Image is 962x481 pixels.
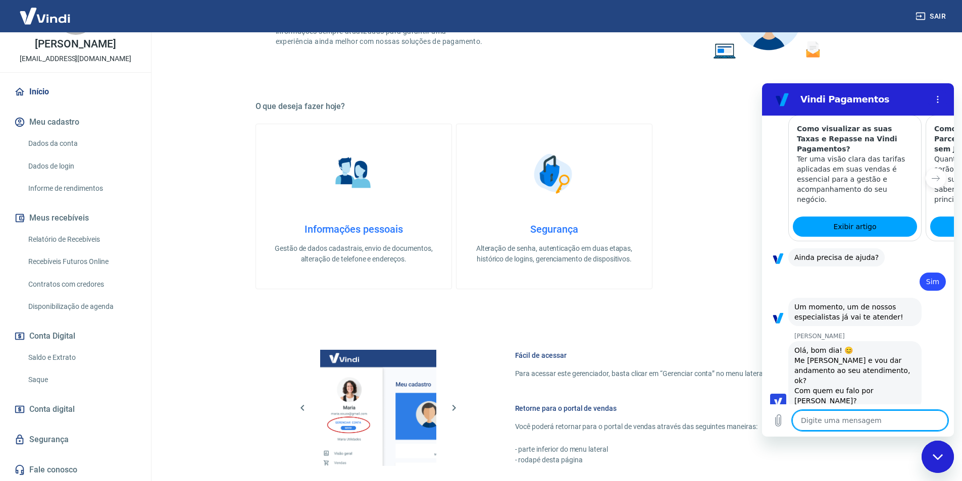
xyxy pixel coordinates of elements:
p: Você poderá retornar para o portal de vendas através das seguintes maneiras: [515,421,829,432]
iframe: Botão para abrir a janela de mensagens, conversa em andamento [922,441,954,473]
a: Segurança [12,429,139,451]
iframe: Janela de mensagens [762,83,954,437]
a: Contratos com credores [24,274,139,295]
a: Informações pessoaisInformações pessoaisGestão de dados cadastrais, envio de documentos, alteraçã... [256,124,452,289]
a: Relatório de Recebíveis [24,229,139,250]
span: Conta digital [29,402,75,416]
a: Disponibilização de agenda [24,296,139,317]
p: Gestão de dados cadastrais, envio de documentos, alteração de telefone e endereços. [272,243,435,264]
div: Olá, bom dia! 😊️ Me [PERSON_NAME] e vou dar andamento ao seu atendimento, ok? Com quem eu falo po... [32,262,154,323]
button: Meu cadastro [12,111,139,133]
p: [PERSON_NAME] [32,249,192,257]
p: Quanto mais benefícios, maiores serão as conversões de venda em sua loja, não é mesmo! Sabemos qu... [172,71,288,121]
button: Sair [914,7,950,26]
p: [PERSON_NAME] [35,39,116,49]
p: - parte inferior do menu lateral [515,444,829,455]
a: Recebíveis Futuros Online [24,251,139,272]
a: Conta digital [12,398,139,420]
h6: Retorne para o portal de vendas [515,403,829,413]
a: Início [12,81,139,103]
img: Segurança [529,148,579,199]
a: Saldo e Extrato [24,347,139,368]
a: Fale conosco [12,459,139,481]
img: Imagem da dashboard mostrando o botão de gerenciar conta na sidebar no lado esquerdo [320,350,436,466]
h6: Fácil de acessar [515,350,829,360]
p: [EMAIL_ADDRESS][DOMAIN_NAME] [20,54,131,64]
p: Para acessar este gerenciador, basta clicar em “Gerenciar conta” no menu lateral do portal de ven... [515,368,829,379]
a: SegurançaSegurançaAlteração de senha, autenticação em duas etapas, histórico de logins, gerenciam... [456,124,652,289]
a: Informe de rendimentos [24,178,139,199]
span: Sim [164,193,178,203]
h5: O que deseja fazer hoje? [256,101,853,112]
span: Um momento, um de nossos especialistas já vai te atender! [32,219,154,239]
a: Exibir artigo: 'Como Configurar Parcelamento com Juros e sem Juros?' [168,133,292,153]
img: Vindi [12,1,78,31]
p: - rodapé desta página [515,455,829,465]
h3: Como Configurar Parcelamento com Juros e sem Juros? [172,40,288,71]
a: Saque [24,369,139,390]
span: Ainda precisa de ajuda? [32,169,117,179]
button: Conta Digital [12,325,139,347]
p: Alteração de senha, autenticação em duas etapas, histórico de logins, gerenciamento de dispositivos. [473,243,636,264]
a: Dados da conta [24,133,139,154]
button: Carregar arquivo [6,327,26,347]
h4: Segurança [473,223,636,235]
button: Meus recebíveis [12,207,139,229]
img: Informações pessoais [328,148,379,199]
h4: Informações pessoais [272,223,435,235]
a: Dados de login [24,156,139,177]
